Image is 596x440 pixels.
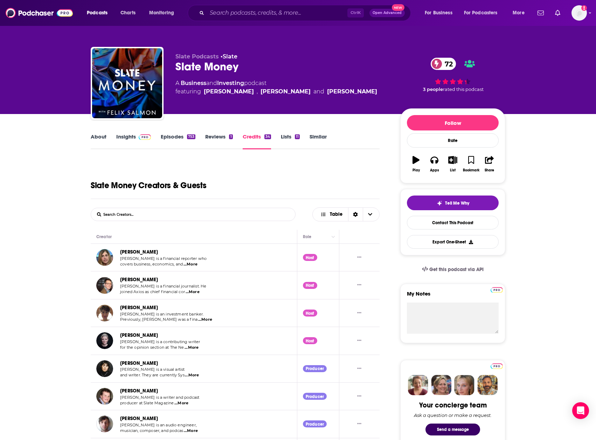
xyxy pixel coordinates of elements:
[183,262,197,267] span: ...More
[205,133,233,149] a: Reviews1
[120,428,183,433] span: musician, composer, and podcas
[571,5,587,21] img: User Profile
[535,7,547,19] a: Show notifications dropdown
[96,416,113,432] img: Kevin Bendis
[459,7,508,19] button: open menu
[96,249,113,266] img: Emily Peck
[431,58,456,70] a: 72
[462,151,480,177] button: Bookmark
[120,256,207,261] span: [PERSON_NAME] is a financial reporter who
[392,4,404,11] span: New
[120,395,199,400] span: [PERSON_NAME] is a writer and podcast
[96,305,113,321] a: Anna Szymanski
[217,80,244,86] a: Investing
[429,267,484,272] span: Get this podcast via API
[303,337,317,344] div: Host
[96,233,112,241] div: Creator
[96,388,113,405] img: Daniel Schroeder
[419,401,487,410] div: Your concierge team
[354,310,364,317] button: Show More Button
[204,87,254,96] a: Emily Peck
[6,6,73,20] img: Podchaser - Follow, Share and Rate Podcasts
[96,277,113,294] img: Felix Salmon
[120,400,174,405] span: producer at Slate Magazine
[407,290,499,303] label: My Notes
[303,282,317,289] div: Host
[463,168,479,172] div: Bookmark
[373,11,402,15] span: Open Advanced
[480,151,499,177] button: Share
[443,87,484,92] span: rated this podcast
[303,310,317,317] div: Host
[552,7,563,19] a: Show notifications dropdown
[425,424,480,435] button: Send a message
[445,200,469,206] span: Tell Me Why
[454,375,474,395] img: Jules Profile
[508,7,533,19] button: open menu
[408,375,428,395] img: Sydney Profile
[120,345,184,350] span: for the opinion section at The Ne
[477,375,498,395] img: Jon Profile
[354,337,364,345] button: Show More Button
[313,87,324,96] span: and
[207,7,347,19] input: Search podcasts, credits, & more...
[120,339,200,344] span: [PERSON_NAME] is a contributing writer
[116,133,151,149] a: InsightsPodchaser Pro
[261,87,311,96] a: Felix Salmon
[491,362,503,369] a: Pro website
[491,363,503,369] img: Podchaser Pro
[312,207,380,221] h2: Choose View
[181,80,206,86] a: Business
[407,151,425,177] button: Play
[116,7,140,19] a: Charts
[400,53,505,97] div: 72 3 peoplerated this podcast
[185,345,199,350] span: ...More
[303,365,327,372] div: Producer
[120,277,158,283] a: [PERSON_NAME]
[491,287,503,293] img: Podchaser Pro
[120,284,206,289] span: [PERSON_NAME] is a financial journalist. He
[120,305,158,311] a: [PERSON_NAME]
[92,48,162,118] img: Slate Money
[464,8,498,18] span: For Podcasters
[221,53,237,60] span: •
[185,372,199,378] span: ...More
[264,134,271,139] div: 34
[430,168,439,172] div: Apps
[120,388,158,394] a: [PERSON_NAME]
[425,8,452,18] span: For Business
[407,235,499,249] button: Export One-Sheet
[96,332,113,349] img: Elizabeth Spiers
[120,360,158,366] a: [PERSON_NAME]
[144,7,183,19] button: open menu
[91,133,106,149] a: About
[175,79,377,96] div: A podcast
[572,402,589,419] div: Open Intercom Messenger
[581,5,587,11] svg: Add a profile image
[407,216,499,229] a: Contact This Podcast
[416,261,489,278] a: Get this podcast via API
[139,134,151,140] img: Podchaser Pro
[120,317,197,322] span: Previously, [PERSON_NAME] was a fina
[223,53,237,60] a: Slate
[149,8,174,18] span: Monitoring
[120,249,158,255] a: [PERSON_NAME]
[431,375,451,395] img: Barbara Profile
[571,5,587,21] button: Show profile menu
[120,289,185,294] span: joined Axios as chief financial cor
[120,262,183,267] span: covers business, economics, and
[187,134,195,139] div: 753
[303,233,313,241] div: Role
[348,208,363,221] div: Sort Direction
[161,133,195,149] a: Episodes753
[91,180,206,191] h1: Slate Money Creators & Guests
[96,360,113,377] img: Shasha Léonard
[120,8,136,18] span: Charts
[413,168,420,172] div: Play
[407,115,499,130] button: Follow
